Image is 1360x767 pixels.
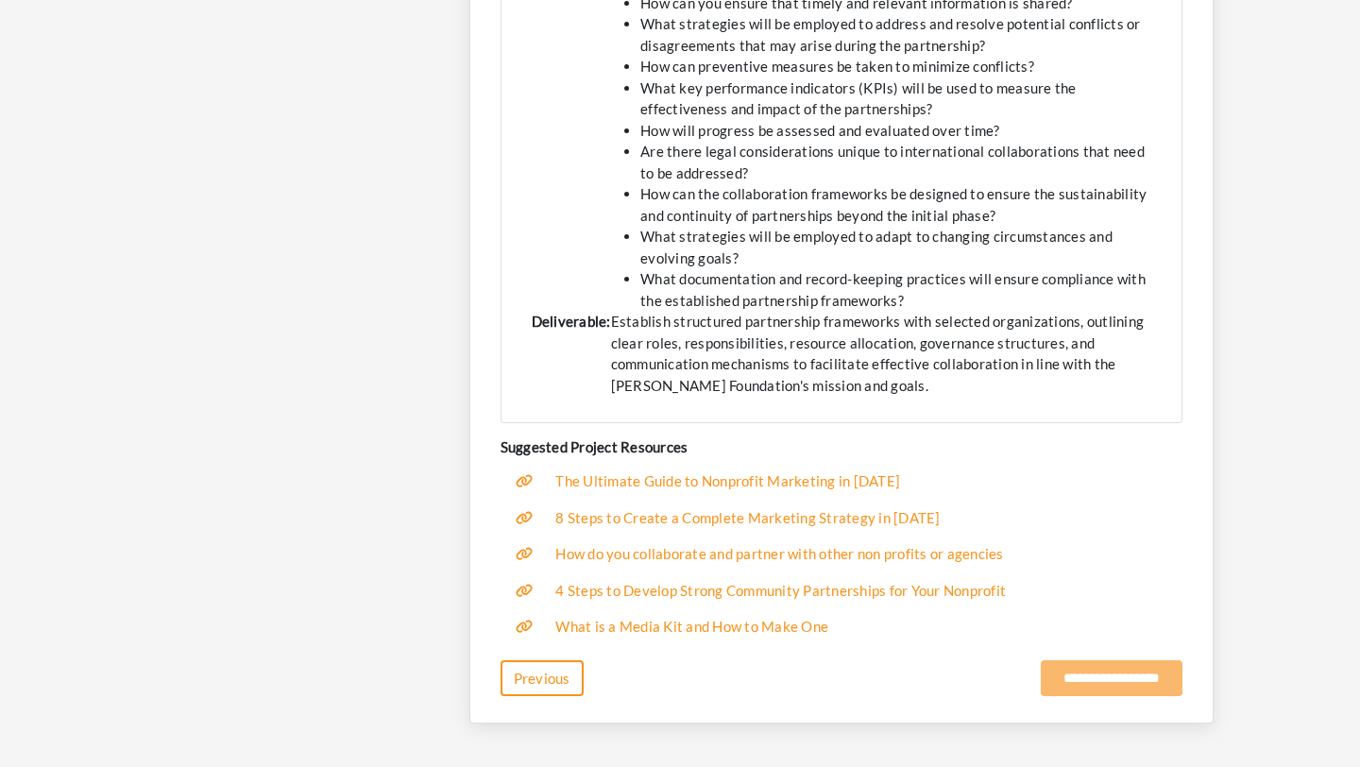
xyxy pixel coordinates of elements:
li: How can preventive measures be taken to minimize conflicts? [640,56,1151,77]
li: Are there legal considerations unique to international collaborations that need to be addressed? [640,141,1151,183]
a: Previous [501,660,584,697]
li: What strategies will be employed to adapt to changing circumstances and evolving goals? [640,226,1151,268]
div: Establish structured partnership frameworks with selected organizations, outlining clear roles, r... [611,311,1151,396]
li: How will progress be assessed and evaluated over time? [640,120,1151,142]
a: 8 Steps to Create a Complete Marketing Strategy in [DATE] [555,507,940,529]
h6: Suggested Project Resources [501,438,1182,455]
li: What key performance indicators (KPIs) will be used to measure the effectiveness and impact of th... [640,77,1151,120]
li: What documentation and record-keeping practices will ensure compliance with the established partn... [640,268,1151,311]
a: What is a Media Kit and How to Make One [555,616,828,638]
a: The Ultimate Guide to Nonprofit Marketing in [DATE] [555,470,900,492]
b: Deliverable: [532,311,611,396]
li: What strategies will be employed to address and resolve potential conflicts or disagreements that... [640,13,1151,56]
a: 4 Steps to Develop Strong Community Partnerships for Your Nonprofit [555,580,1006,602]
li: How can the collaboration frameworks be designed to ensure the sustainability and continuity of p... [640,183,1151,226]
a: How do you collaborate and partner with other non profits or agencies [555,543,1003,565]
